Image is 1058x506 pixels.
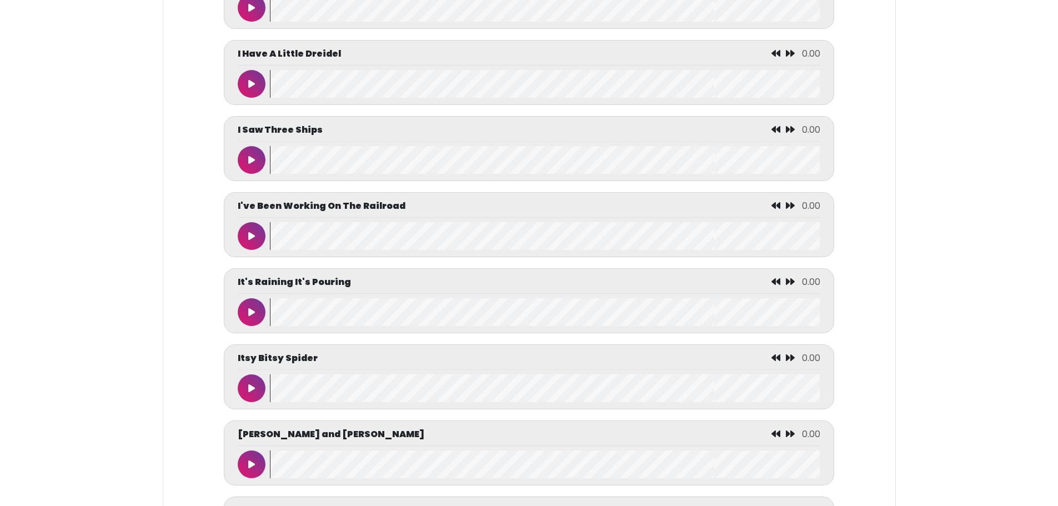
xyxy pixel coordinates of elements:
[238,199,405,213] p: I've Been Working On The Railroad
[238,123,323,137] p: I Saw Three Ships
[802,352,820,364] span: 0.00
[238,428,424,441] p: [PERSON_NAME] and [PERSON_NAME]
[238,275,351,289] p: It's Raining It's Pouring
[238,352,318,365] p: Itsy Bitsy Spider
[802,428,820,440] span: 0.00
[238,47,341,61] p: I Have A Little Dreidel
[802,47,820,60] span: 0.00
[802,123,820,136] span: 0.00
[802,275,820,288] span: 0.00
[802,199,820,212] span: 0.00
